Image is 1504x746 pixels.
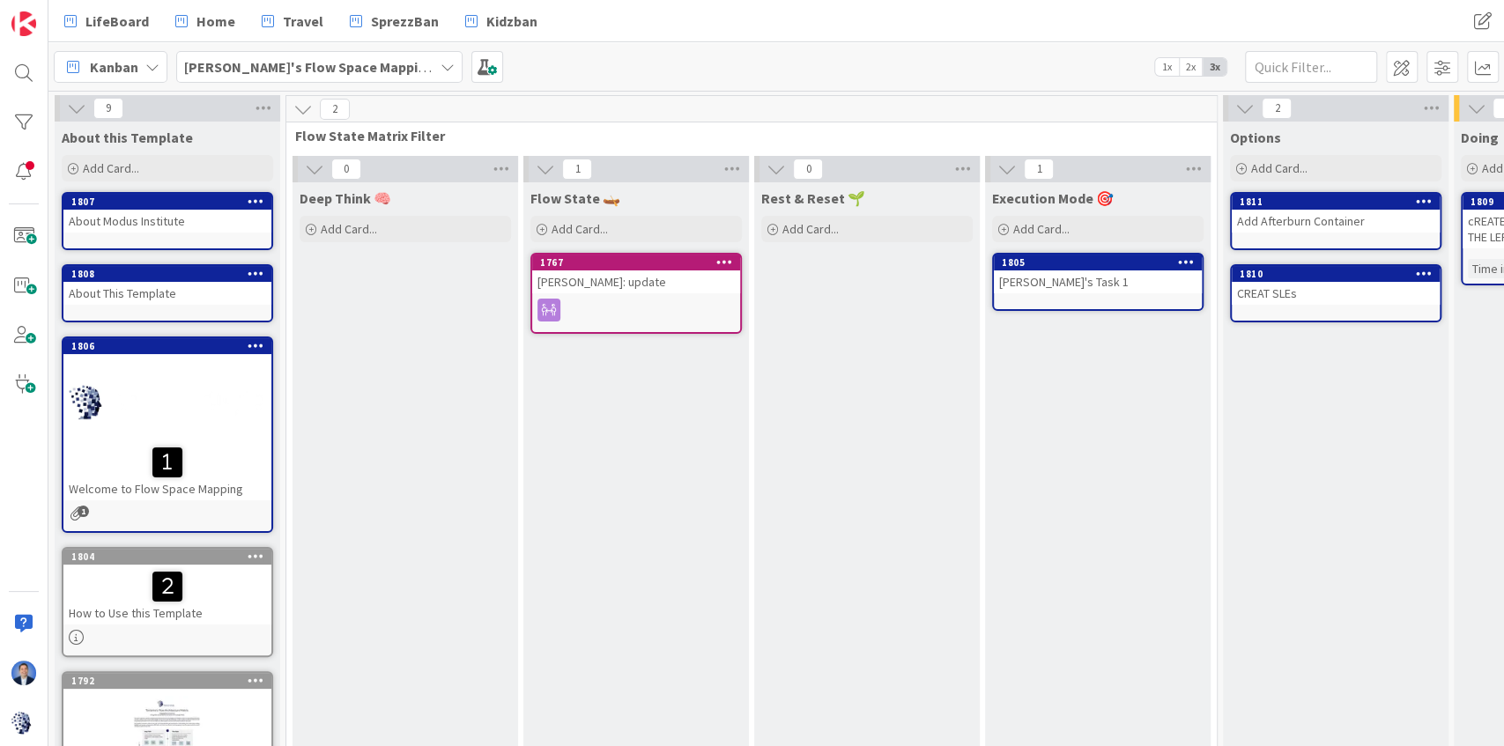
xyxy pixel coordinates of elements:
[331,159,361,180] span: 0
[992,189,1114,207] span: Execution Mode 🎯
[532,255,740,293] div: 1767[PERSON_NAME]: update
[994,270,1202,293] div: [PERSON_NAME]'s Task 1
[455,5,548,37] a: Kidzban
[1230,192,1441,250] a: 1811Add Afterburn Container
[1245,51,1377,83] input: Quick Filter...
[78,506,89,517] span: 1
[63,210,271,233] div: About Modus Institute
[761,189,865,207] span: Rest & Reset 🌱
[62,547,273,657] a: 1804How to Use this Template
[530,189,620,207] span: Flow State 🛶
[63,282,271,305] div: About This Template
[339,5,449,37] a: SprezzBan
[1240,196,1440,208] div: 1811
[184,58,434,76] b: [PERSON_NAME]'s Flow Space Mapping
[11,661,36,685] img: DP
[63,549,271,624] div: 1804How to Use this Template
[1232,266,1440,282] div: 1810
[71,268,271,280] div: 1808
[992,253,1204,311] a: 1805[PERSON_NAME]'s Task 1
[90,56,138,78] span: Kanban
[93,98,123,119] span: 9
[1203,58,1226,76] span: 3x
[540,256,740,269] div: 1767
[1024,159,1054,180] span: 1
[63,549,271,565] div: 1804
[1240,268,1440,280] div: 1810
[165,5,246,37] a: Home
[1232,210,1440,233] div: Add Afterburn Container
[782,221,839,237] span: Add Card...
[62,264,273,322] a: 1808About This Template
[85,11,149,32] span: LifeBoard
[371,11,439,32] span: SprezzBan
[1232,194,1440,210] div: 1811
[1232,194,1440,233] div: 1811Add Afterburn Container
[994,255,1202,293] div: 1805[PERSON_NAME]'s Task 1
[300,189,391,207] span: Deep Think 🧠
[1461,129,1499,146] span: Doing
[1013,221,1070,237] span: Add Card...
[1155,58,1179,76] span: 1x
[532,255,740,270] div: 1767
[62,192,273,250] a: 1807About Modus Institute
[83,160,139,176] span: Add Card...
[71,196,271,208] div: 1807
[71,675,271,687] div: 1792
[1179,58,1203,76] span: 2x
[63,440,271,500] div: Welcome to Flow Space Mapping
[320,99,350,120] span: 2
[532,270,740,293] div: [PERSON_NAME]: update
[1230,129,1281,146] span: Options
[63,266,271,282] div: 1808
[251,5,334,37] a: Travel
[11,11,36,36] img: Visit kanbanzone.com
[54,5,159,37] a: LifeBoard
[486,11,537,32] span: Kidzban
[63,266,271,305] div: 1808About This Template
[1230,264,1441,322] a: 1810CREAT SLEs
[1251,160,1308,176] span: Add Card...
[321,221,377,237] span: Add Card...
[62,129,193,146] span: About this Template
[1262,98,1292,119] span: 2
[71,550,271,563] div: 1804
[562,159,592,180] span: 1
[283,11,323,32] span: Travel
[793,159,823,180] span: 0
[63,338,271,354] div: 1806
[63,194,271,210] div: 1807
[994,255,1202,270] div: 1805
[62,336,273,533] a: 1806Welcome to Flow Space Mapping
[63,673,271,689] div: 1792
[63,565,271,624] div: How to Use this Template
[11,710,36,735] img: avatar
[63,194,271,233] div: 1807About Modus Institute
[71,340,271,352] div: 1806
[1002,256,1202,269] div: 1805
[295,127,1195,144] span: Flow State Matrix Filter
[63,338,271,500] div: 1806Welcome to Flow Space Mapping
[196,11,235,32] span: Home
[1232,282,1440,305] div: CREAT SLEs
[530,253,742,334] a: 1767[PERSON_NAME]: update
[1232,266,1440,305] div: 1810CREAT SLEs
[552,221,608,237] span: Add Card...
